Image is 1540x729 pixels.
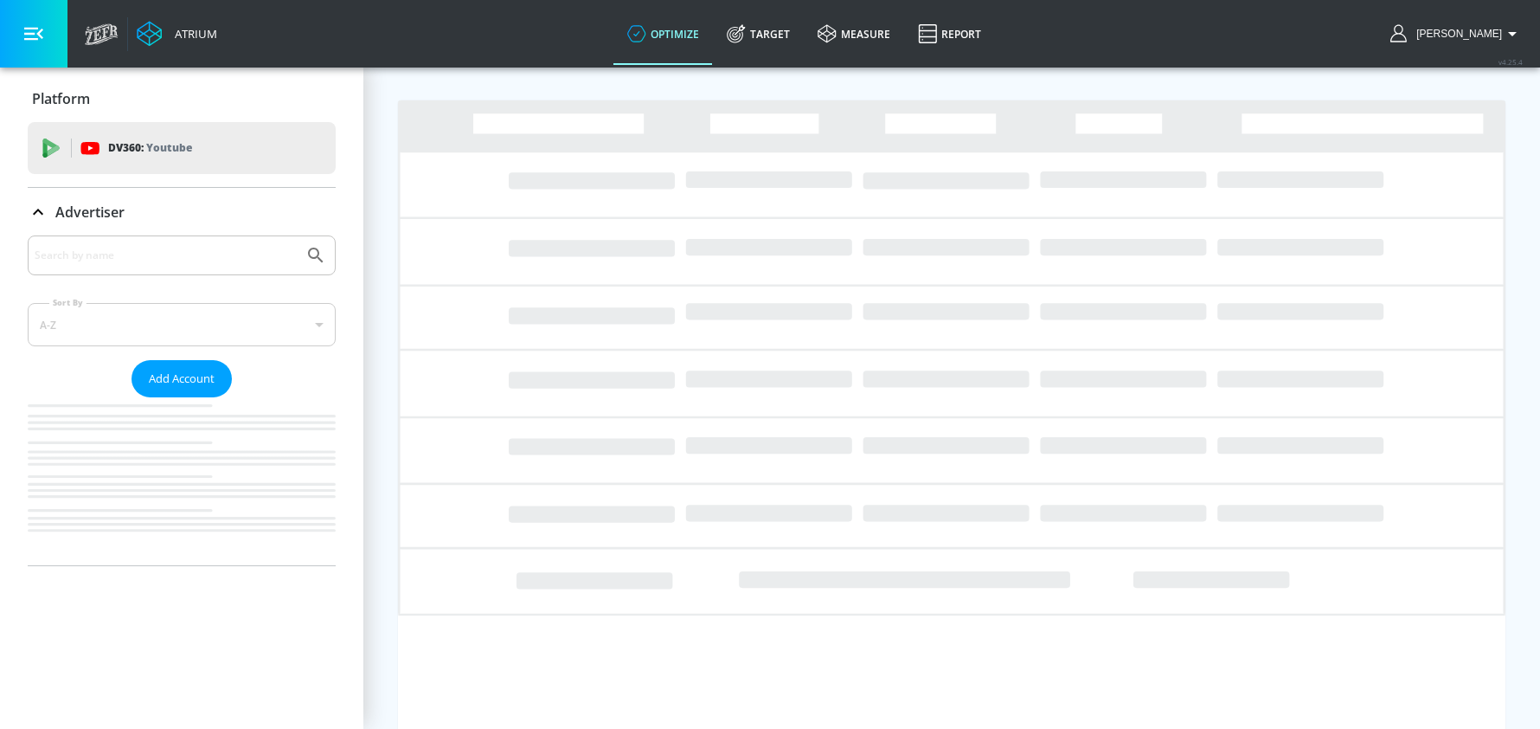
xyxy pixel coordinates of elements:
p: Advertiser [55,203,125,222]
a: Atrium [137,21,217,47]
a: Target [713,3,804,65]
p: Platform [32,89,90,108]
div: A-Z [28,303,336,346]
a: optimize [613,3,713,65]
div: Atrium [168,26,217,42]
nav: list of Advertiser [28,397,336,565]
a: measure [804,3,904,65]
span: login as: sharon.kwong@zefr.com [1409,28,1502,40]
p: DV360: [108,139,192,158]
a: Report [904,3,995,65]
div: Advertiser [28,188,336,236]
button: Add Account [132,360,232,397]
label: Sort By [49,297,87,308]
input: Search by name [35,244,297,267]
div: DV360: Youtube [28,122,336,174]
div: Platform [28,74,336,123]
span: v 4.25.4 [1498,57,1523,67]
div: Advertiser [28,235,336,565]
span: Add Account [149,369,215,389]
p: Youtube [146,139,192,157]
button: [PERSON_NAME] [1390,23,1523,44]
